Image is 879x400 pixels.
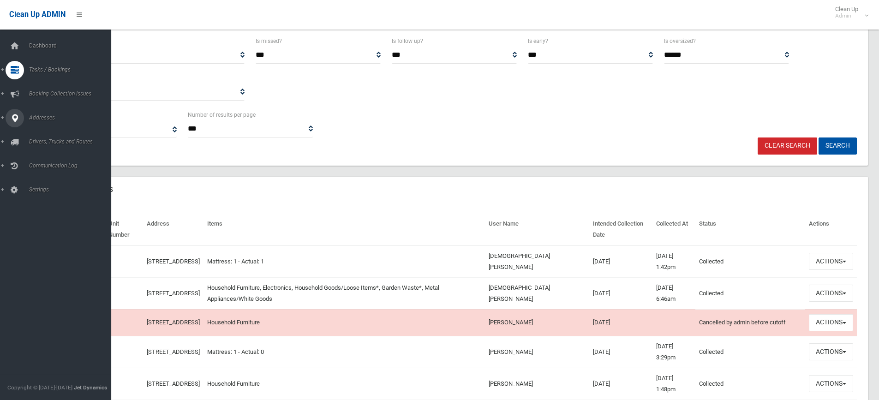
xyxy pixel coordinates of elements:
[835,12,858,19] small: Admin
[809,314,853,331] button: Actions
[695,277,805,309] td: Collected
[809,253,853,270] button: Actions
[589,336,653,368] td: [DATE]
[147,290,200,297] a: [STREET_ADDRESS]
[143,214,203,245] th: Address
[652,214,695,245] th: Collected At
[203,245,485,278] td: Mattress: 1 - Actual: 1
[831,6,867,19] span: Clean Up
[485,245,589,278] td: [DEMOGRAPHIC_DATA][PERSON_NAME]
[664,36,696,46] label: Is oversized?
[809,343,853,360] button: Actions
[147,258,200,265] a: [STREET_ADDRESS]
[485,336,589,368] td: [PERSON_NAME]
[188,110,256,120] label: Number of results per page
[26,162,118,169] span: Communication Log
[74,384,107,391] strong: Jet Dynamics
[485,368,589,400] td: [PERSON_NAME]
[485,214,589,245] th: User Name
[26,186,118,193] span: Settings
[695,336,805,368] td: Collected
[589,368,653,400] td: [DATE]
[652,368,695,400] td: [DATE] 1:48pm
[485,277,589,309] td: [DEMOGRAPHIC_DATA][PERSON_NAME]
[26,138,118,145] span: Drivers, Trucks and Routes
[695,309,805,336] td: Cancelled by admin before cutoff
[203,277,485,309] td: Household Furniture, Electronics, Household Goods/Loose Items*, Garden Waste*, Metal Appliances/W...
[695,214,805,245] th: Status
[26,66,118,73] span: Tasks / Bookings
[203,368,485,400] td: Household Furniture
[105,214,143,245] th: Unit Number
[147,348,200,355] a: [STREET_ADDRESS]
[819,137,857,155] button: Search
[26,90,118,97] span: Booking Collection Issues
[392,36,423,46] label: Is follow up?
[7,384,72,391] span: Copyright © [DATE]-[DATE]
[203,214,485,245] th: Items
[589,214,653,245] th: Intended Collection Date
[805,214,857,245] th: Actions
[652,245,695,278] td: [DATE] 1:42pm
[203,309,485,336] td: Household Furniture
[809,285,853,302] button: Actions
[256,36,282,46] label: Is missed?
[9,10,66,19] span: Clean Up ADMIN
[695,368,805,400] td: Collected
[485,309,589,336] td: [PERSON_NAME]
[528,36,548,46] label: Is early?
[26,114,118,121] span: Addresses
[589,309,653,336] td: [DATE]
[147,319,200,326] a: [STREET_ADDRESS]
[809,375,853,392] button: Actions
[695,245,805,278] td: Collected
[652,277,695,309] td: [DATE] 6:46am
[203,336,485,368] td: Mattress: 1 - Actual: 0
[589,245,653,278] td: [DATE]
[652,336,695,368] td: [DATE] 3:29pm
[589,277,653,309] td: [DATE]
[147,380,200,387] a: [STREET_ADDRESS]
[26,42,118,49] span: Dashboard
[758,137,817,155] a: Clear Search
